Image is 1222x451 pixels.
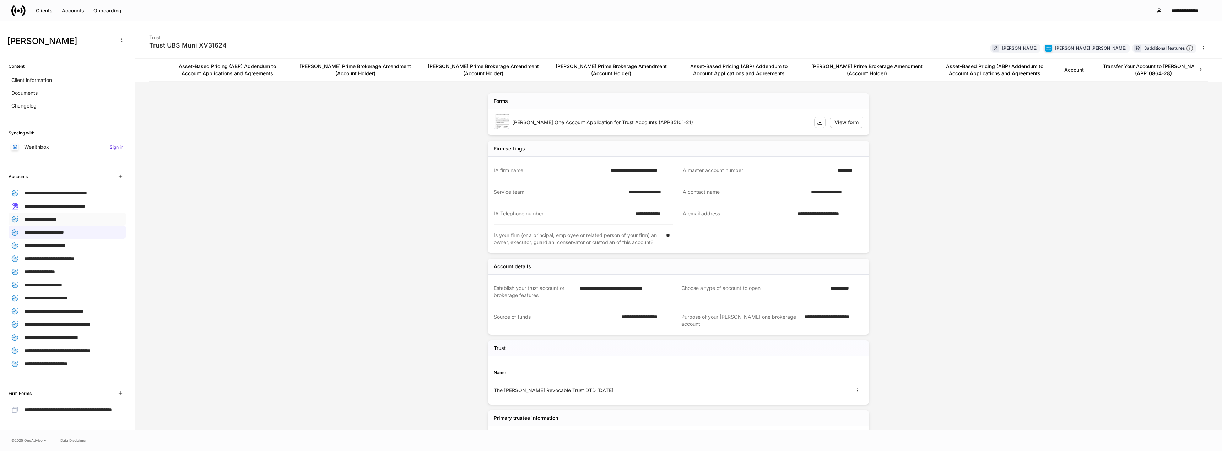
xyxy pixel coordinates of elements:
[9,130,34,136] h6: Syncing with
[830,117,863,128] button: View form
[9,390,32,397] h6: Firm Forms
[7,35,113,47] h3: [PERSON_NAME]
[681,210,793,218] div: IA email address
[494,98,508,105] div: Forms
[11,102,37,109] p: Changelog
[494,313,617,328] div: Source of funds
[163,59,291,81] a: Asset-Based Pricing (ABP) Addendum to Account Applications and Agreements
[494,369,678,376] div: Name
[494,263,531,270] div: Account details
[11,438,46,443] span: © 2025 OneAdvisory
[494,188,624,196] div: Service team
[419,59,547,81] a: [PERSON_NAME] Prime Brokerage Amendment (Account Holder)
[9,74,126,87] a: Client information
[675,59,803,81] a: Asset-Based Pricing (ABP) Addendum to Account Applications and Agreements
[1059,59,1089,81] a: Account
[512,119,809,126] div: [PERSON_NAME] One Account Application for Trust Accounts (APP35101-21)
[9,63,25,70] h6: Content
[1055,45,1126,51] div: [PERSON_NAME] [PERSON_NAME]
[547,59,675,81] a: [PERSON_NAME] Prime Brokerage Amendment (Account Holder)
[110,144,123,150] h6: Sign in
[149,41,227,50] div: Trust UBS Muni XV31624
[89,5,126,16] button: Onboarding
[1002,45,1037,51] div: [PERSON_NAME]
[62,7,84,14] div: Accounts
[149,30,227,41] div: Trust
[494,210,631,217] div: IA Telephone number
[24,143,49,150] p: Wealthbox
[494,167,606,174] div: IA firm name
[494,145,525,152] div: Firm settings
[681,285,826,299] div: Choose a type of account to open
[681,167,833,174] div: IA master account number
[494,414,558,422] div: Primary trustee information
[1045,45,1052,52] img: charles-schwab-BFYFdbvS.png
[834,119,859,126] div: View form
[803,59,931,81] a: [PERSON_NAME] Prime Brokerage Amendment (Account Holder)
[93,7,121,14] div: Onboarding
[57,5,89,16] button: Accounts
[36,7,53,14] div: Clients
[291,59,419,81] a: [PERSON_NAME] Prime Brokerage Amendment (Account Holder)
[9,87,126,99] a: Documents
[31,5,57,16] button: Clients
[494,387,678,394] div: The [PERSON_NAME] Revocable Trust DTD [DATE]
[9,99,126,112] a: Changelog
[494,232,662,246] div: Is your firm (or a principal, employee or related person of your firm) an owner, executor, guardi...
[681,313,800,328] div: Purpose of your [PERSON_NAME] one brokerage account
[494,345,506,352] h5: Trust
[494,285,575,299] div: Establish your trust account or brokerage features
[1144,45,1193,52] div: 3 additional features
[931,59,1059,81] a: Asset-Based Pricing (ABP) Addendum to Account Applications and Agreements
[11,89,38,97] p: Documents
[11,77,52,84] p: Client information
[9,141,126,153] a: WealthboxSign in
[60,438,87,443] a: Data Disclaimer
[1089,59,1217,81] a: Transfer Your Account to [PERSON_NAME] (APP10864-28)
[9,173,28,180] h6: Accounts
[681,188,807,196] div: IA contact name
